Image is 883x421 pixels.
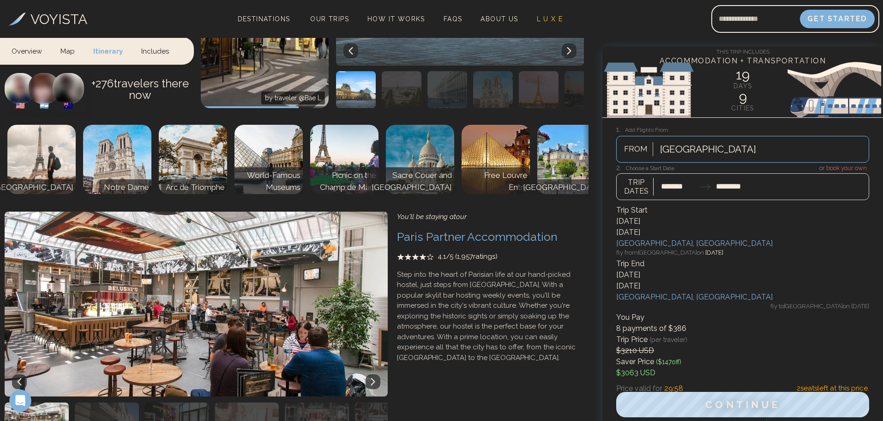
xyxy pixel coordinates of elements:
[5,73,36,104] img: Traveler Profile Picture
[369,170,452,193] p: Sacre Couer and [GEOGRAPHIC_DATA]
[234,12,294,39] span: Destinations
[464,170,528,193] p: Free Louvre Entry
[132,37,178,64] a: Includes
[163,182,225,194] p: Arc de Triomphe
[481,15,518,23] span: About Us
[705,249,723,256] span: [DATE]
[705,399,780,410] span: Continue
[616,205,869,216] div: Trip Start
[53,100,84,111] h1: 🇦🇺
[102,182,149,194] p: Notre Dame
[565,71,604,108] img: Accommodation photo
[83,125,151,194] img: Notre Dame
[616,323,869,334] div: payment s of
[397,212,584,222] div: You'll be staying at our
[159,125,227,194] img: Arc de Triomphe
[616,269,869,281] div: [DATE]
[616,292,869,303] div: [GEOGRAPHIC_DATA] , [GEOGRAPHIC_DATA]
[602,62,883,117] img: European Sights
[84,73,192,110] h2: + 276 travelers there now
[664,384,683,393] span: 29 : 58
[616,324,623,333] span: 8
[9,12,26,25] img: Voyista Logo
[367,15,425,23] span: How It Works
[477,12,522,25] a: About Us
[656,358,681,366] span: ($ 147 off)
[537,125,606,194] img: Luxembourg Gardens
[616,124,869,135] h3: Add Flights From:
[7,125,76,194] img: Eiffel Tower
[382,71,421,108] img: Accommodation photo
[616,258,869,269] div: Trip End
[51,37,84,64] a: Map
[616,227,869,238] div: [DATE]
[237,170,300,193] p: World-Famous Museums
[29,100,60,111] h1: 🇦🇷
[29,73,60,104] img: Traveler Profile Picture
[800,10,875,28] button: Get Started
[667,324,686,333] span: $ 386
[310,125,378,194] img: Picnic on the Champ de Mars
[9,390,31,412] iframe: Intercom live chat
[619,143,653,155] span: FROM
[30,9,87,30] h3: VOYISTA
[397,269,584,363] p: Step into the heart of Parisian life at our hand-picked hostel, just steps from [GEOGRAPHIC_DATA]...
[364,12,429,25] a: How It Works
[616,368,655,377] span: $3063 USD
[386,125,454,194] img: Sacre Couer and Montmartre
[711,8,800,30] input: Email address
[616,125,625,134] span: 1.
[616,346,654,355] span: $3210 USD
[53,73,84,104] img: Traveler Profile Picture
[616,356,869,367] div: Saver Price
[616,249,869,258] div: fly from [GEOGRAPHIC_DATA] on
[312,170,376,193] p: Picnic on the Champ de Mars
[261,92,325,104] div: by traveler @ Bae L
[234,125,303,194] img: World-Famous Museums
[444,15,463,23] span: FAQs
[616,163,869,173] h4: or
[616,238,869,249] div: [GEOGRAPHIC_DATA] , [GEOGRAPHIC_DATA]
[616,303,869,312] div: fly to [GEOGRAPHIC_DATA] on [DATE]
[616,384,662,393] span: Price valid for
[537,15,563,23] span: L U X E
[521,182,603,194] p: [GEOGRAPHIC_DATA]
[616,216,869,227] div: [DATE]
[462,125,530,194] img: Free Louvre Entry
[616,392,869,417] button: Continue
[533,12,567,25] a: L U X E
[649,336,687,343] span: (per traveler)
[616,281,869,292] div: [DATE]
[602,55,883,67] h4: Accommodation + Transportation
[519,71,559,108] img: Accommodation photo
[427,71,467,108] img: Accommodation photo
[616,312,869,323] div: You Pay
[473,71,513,108] img: Accommodation photo
[9,9,87,30] a: VOYISTA
[602,46,883,55] h4: This Trip Includes
[616,334,869,345] div: Trip Price
[438,251,498,262] span: 4.1 /5 ( 1,957 ratings)
[310,15,349,23] span: Our Trips
[440,12,466,25] a: FAQs
[5,100,36,111] h1: 🇺🇸
[306,12,353,25] a: Our Trips
[12,37,51,64] a: Overview
[397,230,584,244] h3: Paris Partner Accommodation
[785,383,869,394] div: 2 seat s left at this price.
[336,71,376,108] img: Accommodation photo
[84,37,132,64] a: Itinerary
